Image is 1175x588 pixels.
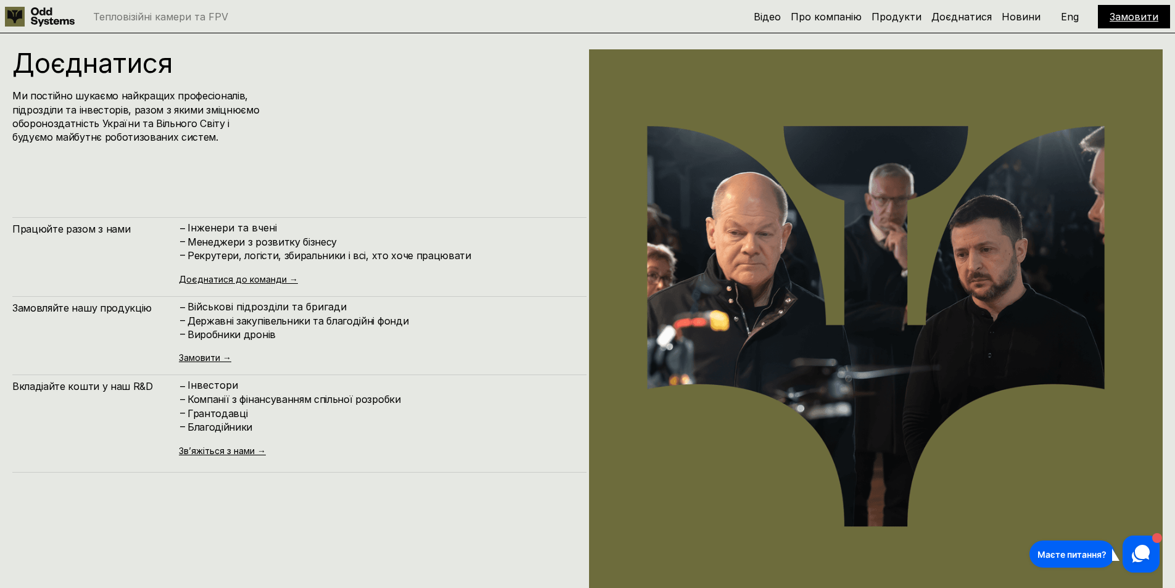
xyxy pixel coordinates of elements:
[180,379,185,392] h4: –
[180,327,185,341] h4: –
[179,274,298,284] a: Доєднатися до команди →
[180,222,185,235] h4: –
[180,406,185,420] h4: –
[12,222,179,236] h4: Працюйте разом з нами
[180,392,185,405] h4: –
[188,407,574,420] h4: Грантодавці
[93,12,228,22] p: Тепловізійні камери та FPV
[180,420,185,433] h4: –
[1026,532,1163,576] iframe: HelpCrunch
[188,301,574,313] p: Військові підрозділи та бригади
[791,10,862,23] a: Про компанію
[188,222,574,234] p: Інженери та вчені
[1061,12,1079,22] p: Eng
[180,248,185,262] h4: –
[179,352,231,363] a: Замовити →
[188,328,574,341] h4: Виробники дронів
[180,300,185,314] h4: –
[180,313,185,327] h4: –
[1110,10,1158,23] a: Замовити
[188,249,574,262] h4: Рекрутери, логісти, збиральники і всі, хто хоче працювати
[12,301,179,315] h4: Замовляйте нашу продукцію
[188,235,574,249] h4: Менеджери з розвитку бізнесу
[872,10,921,23] a: Продукти
[12,89,261,144] h4: Ми постійно шукаємо найкращих професіоналів, підрозділи та інвесторів, разом з якими зміцнюємо об...
[180,234,185,248] h4: –
[188,420,574,434] h4: Благодійники
[188,379,574,391] p: Інвестори
[12,49,384,77] h1: Доєднатися
[12,379,179,393] h4: Вкладіайте кошти у наш R&D
[188,314,574,328] h4: Державні закупівельники та благодійні фонди
[179,445,266,456] a: Зв’яжіться з нами →
[931,10,992,23] a: Доєднатися
[188,392,574,406] h4: Компанії з фінансуванням спільної розробки
[754,10,781,23] a: Відео
[1002,10,1041,23] a: Новини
